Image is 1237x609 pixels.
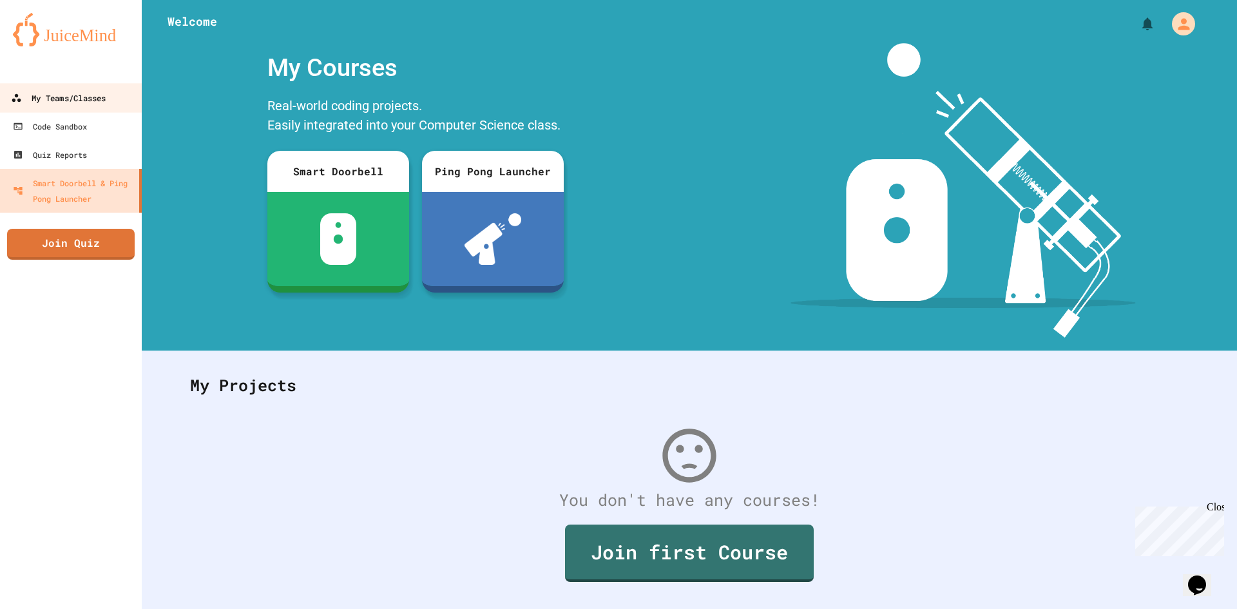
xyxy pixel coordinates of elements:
div: Chat with us now!Close [5,5,89,82]
img: banner-image-my-projects.png [791,43,1136,338]
iframe: chat widget [1130,501,1224,556]
img: sdb-white.svg [320,213,357,265]
div: You don't have any courses! [177,488,1202,512]
div: My Projects [177,360,1202,411]
div: Code Sandbox [13,119,87,134]
div: Quiz Reports [13,147,87,162]
img: ppl-with-ball.png [465,213,522,265]
div: Ping Pong Launcher [422,151,564,192]
div: My Notifications [1116,13,1158,35]
a: Join Quiz [7,229,135,260]
div: Real-world coding projects. Easily integrated into your Computer Science class. [261,93,570,141]
div: My Courses [261,43,570,93]
div: My Account [1158,9,1198,39]
a: Join first Course [565,525,814,582]
iframe: chat widget [1183,557,1224,596]
img: logo-orange.svg [13,13,129,46]
div: My Teams/Classes [11,90,106,106]
div: Smart Doorbell [267,151,409,192]
div: Smart Doorbell & Ping Pong Launcher [13,175,134,206]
